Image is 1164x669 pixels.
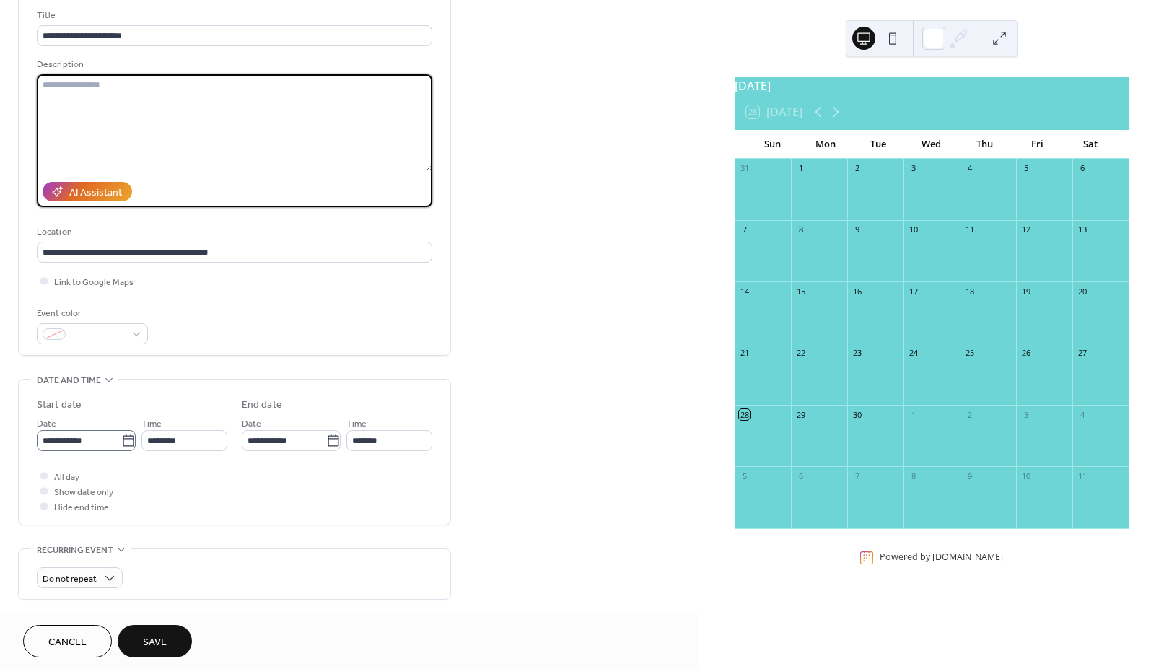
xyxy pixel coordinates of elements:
button: Cancel [23,625,112,657]
div: 24 [908,348,919,359]
div: 26 [1020,348,1031,359]
span: Time [141,416,162,432]
span: Hide end time [54,500,109,515]
div: 3 [1020,409,1031,420]
div: 3 [908,163,919,174]
div: 10 [1020,471,1031,481]
div: 1 [795,163,806,174]
span: Recurring event [37,543,113,558]
div: AI Assistant [69,185,122,201]
div: Sun [746,130,799,159]
div: 15 [795,286,806,297]
div: 31 [739,163,750,174]
span: Date and time [37,373,101,388]
div: 4 [1077,409,1088,420]
a: [DOMAIN_NAME] [932,551,1003,564]
div: Fri [1011,130,1064,159]
span: Show date only [54,485,113,500]
div: 20 [1077,286,1088,297]
div: 18 [964,286,975,297]
div: 4 [964,163,975,174]
div: 10 [908,224,919,235]
div: 5 [1020,163,1031,174]
div: 9 [964,471,975,481]
div: 7 [852,471,862,481]
span: Save [143,635,167,650]
div: 2 [964,409,975,420]
div: Powered by [880,551,1003,564]
div: 29 [795,409,806,420]
span: Link to Google Maps [54,275,134,290]
div: 11 [964,224,975,235]
span: Date [242,416,261,432]
div: 6 [795,471,806,481]
div: 13 [1077,224,1088,235]
span: Date [37,416,56,432]
div: Start date [37,398,82,413]
div: 8 [908,471,919,481]
div: 22 [795,348,806,359]
button: AI Assistant [43,182,132,201]
div: Wed [905,130,958,159]
div: 11 [1077,471,1088,481]
div: 6 [1077,163,1088,174]
div: Tue [852,130,905,159]
div: 30 [852,409,862,420]
div: 23 [852,348,862,359]
div: 25 [964,348,975,359]
div: 7 [739,224,750,235]
div: Event color [37,306,145,321]
div: Description [37,57,429,72]
div: 28 [739,409,750,420]
div: [DATE] [735,77,1129,95]
div: 17 [908,286,919,297]
div: 14 [739,286,750,297]
div: Thu [958,130,1011,159]
div: 1 [908,409,919,420]
div: Sat [1064,130,1117,159]
div: End date [242,398,282,413]
span: Cancel [48,635,87,650]
div: 16 [852,286,862,297]
div: 5 [739,471,750,481]
div: Title [37,8,429,23]
span: All day [54,470,79,485]
span: Time [346,416,367,432]
div: 12 [1020,224,1031,235]
div: 9 [852,224,862,235]
div: 27 [1077,348,1088,359]
div: 21 [739,348,750,359]
span: Do not repeat [43,571,97,587]
div: 8 [795,224,806,235]
div: Mon [799,130,852,159]
div: 2 [852,163,862,174]
button: Save [118,625,192,657]
div: Location [37,224,429,240]
div: 19 [1020,286,1031,297]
